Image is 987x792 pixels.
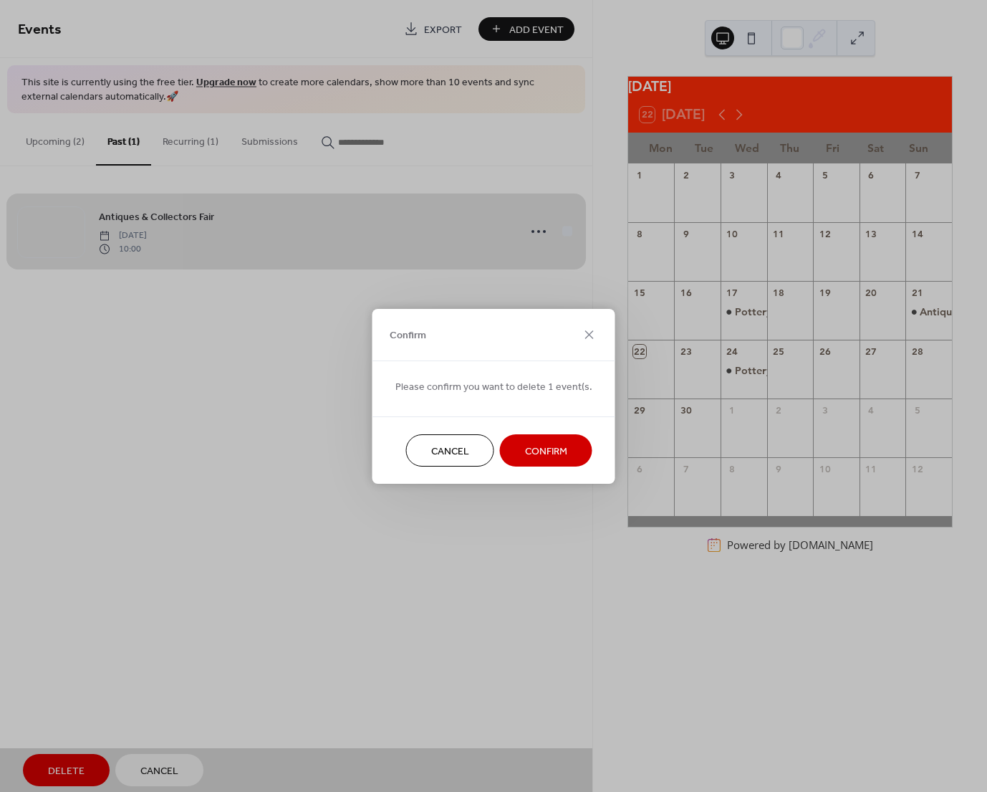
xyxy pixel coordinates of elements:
span: Please confirm you want to delete 1 event(s. [395,379,592,394]
span: Confirm [525,444,567,459]
button: Confirm [500,434,592,467]
button: Cancel [406,434,494,467]
span: Cancel [431,444,469,459]
span: Confirm [390,328,426,343]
